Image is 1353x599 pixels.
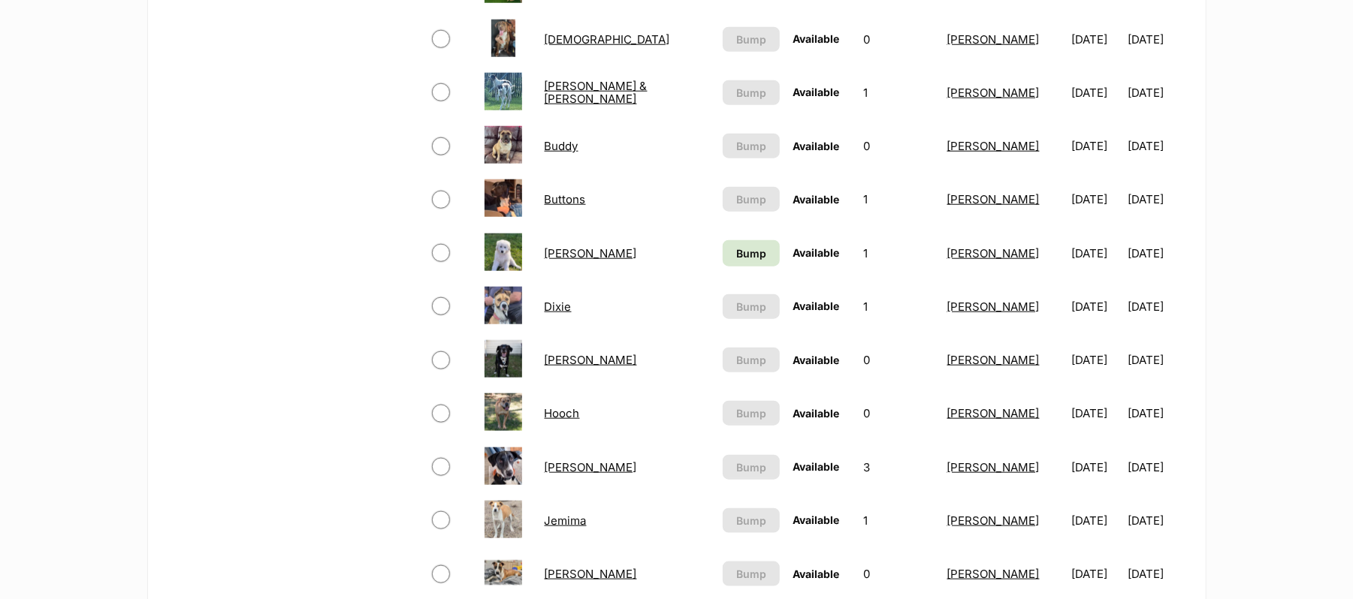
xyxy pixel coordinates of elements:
[857,441,939,493] td: 3
[857,495,939,546] td: 1
[545,353,637,367] a: [PERSON_NAME]
[736,352,766,368] span: Bump
[793,460,840,473] span: Available
[793,513,840,526] span: Available
[947,192,1040,206] a: [PERSON_NAME]
[793,32,840,45] span: Available
[1128,334,1188,386] td: [DATE]
[545,192,586,206] a: Buttons
[1128,441,1188,493] td: [DATE]
[1065,173,1126,225] td: [DATE]
[947,246,1040,260] a: [PERSON_NAME]
[1065,67,1126,119] td: [DATE]
[793,354,840,366] span: Available
[947,299,1040,314] a: [PERSON_NAME]
[723,27,780,52] button: Bump
[947,567,1040,581] a: [PERSON_NAME]
[857,281,939,333] td: 1
[723,187,780,212] button: Bump
[947,86,1040,100] a: [PERSON_NAME]
[947,353,1040,367] a: [PERSON_NAME]
[857,387,939,439] td: 0
[1128,120,1188,172] td: [DATE]
[947,406,1040,420] a: [PERSON_NAME]
[857,120,939,172] td: 0
[736,459,766,475] span: Bump
[1128,67,1188,119] td: [DATE]
[723,80,780,105] button: Bump
[1128,173,1188,225] td: [DATE]
[723,401,780,426] button: Bump
[545,79,648,106] a: [PERSON_NAME] & [PERSON_NAME]
[793,193,840,206] span: Available
[793,567,840,580] span: Available
[1065,334,1126,386] td: [DATE]
[857,14,939,65] td: 0
[1128,387,1188,439] td: [DATE]
[1065,495,1126,546] td: [DATE]
[947,32,1040,47] a: [PERSON_NAME]
[1065,120,1126,172] td: [DATE]
[736,138,766,154] span: Bump
[723,508,780,533] button: Bump
[723,348,780,372] button: Bump
[1065,227,1126,279] td: [DATE]
[545,406,580,420] a: Hooch
[793,140,840,152] span: Available
[545,513,587,528] a: Jemima
[1128,227,1188,279] td: [DATE]
[793,407,840,420] span: Available
[1128,281,1188,333] td: [DATE]
[947,139,1040,153] a: [PERSON_NAME]
[736,405,766,421] span: Bump
[1128,495,1188,546] td: [DATE]
[736,299,766,315] span: Bump
[736,191,766,207] span: Bump
[857,227,939,279] td: 1
[947,513,1040,528] a: [PERSON_NAME]
[857,334,939,386] td: 0
[857,173,939,225] td: 1
[1128,14,1188,65] td: [DATE]
[545,460,637,474] a: [PERSON_NAME]
[545,139,578,153] a: Buddy
[723,240,780,266] a: Bump
[793,246,840,259] span: Available
[1065,387,1126,439] td: [DATE]
[723,294,780,319] button: Bump
[723,134,780,158] button: Bump
[545,246,637,260] a: [PERSON_NAME]
[545,567,637,581] a: [PERSON_NAME]
[736,513,766,528] span: Bump
[793,299,840,312] span: Available
[857,67,939,119] td: 1
[545,32,670,47] a: [DEMOGRAPHIC_DATA]
[1065,14,1126,65] td: [DATE]
[736,566,766,582] span: Bump
[545,299,572,314] a: Dixie
[736,85,766,101] span: Bump
[723,455,780,480] button: Bump
[1065,281,1126,333] td: [DATE]
[947,460,1040,474] a: [PERSON_NAME]
[793,86,840,98] span: Available
[723,561,780,586] button: Bump
[736,32,766,47] span: Bump
[1065,441,1126,493] td: [DATE]
[485,73,522,110] img: Bonnie & Cindy
[736,245,766,261] span: Bump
